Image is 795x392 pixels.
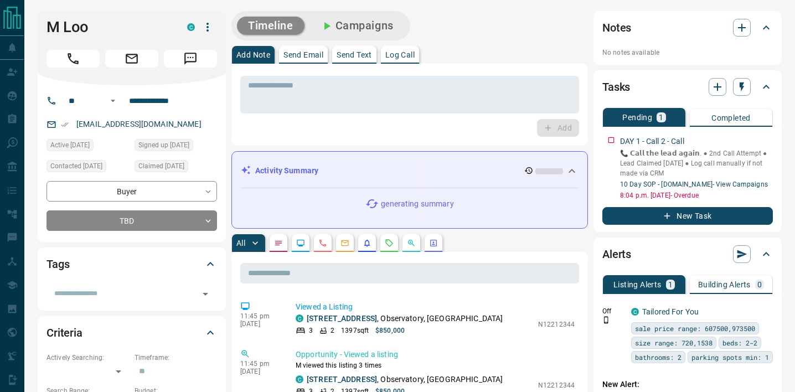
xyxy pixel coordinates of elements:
span: beds: 2-2 [722,337,757,348]
p: [DATE] [240,320,279,328]
span: sale price range: 607500,973500 [635,323,755,334]
span: Signed up [DATE] [138,140,189,151]
a: 10 Day SOP - [DOMAIN_NAME]- View Campaigns [620,180,768,188]
p: Off [602,306,624,316]
a: Tailored For You [642,307,699,316]
div: Activity Summary [241,161,579,181]
svg: Emails [340,239,349,247]
p: Building Alerts [698,281,751,288]
p: N12212344 [538,380,575,390]
div: Notes [602,14,773,41]
p: Activity Summary [255,165,318,177]
p: 📞 𝗖𝗮𝗹𝗹 𝘁𝗵𝗲 𝗹𝗲𝗮𝗱 𝗮𝗴𝗮𝗶𝗻. ● 2nd Call Attempt ● Lead Claimed [DATE] ‎● Log call manually if not made ... [620,148,773,178]
p: Opportunity - Viewed a listing [296,349,575,360]
h2: Alerts [602,245,631,263]
p: Log Call [385,51,415,59]
div: Mon Jul 07 2025 [135,160,217,176]
p: 3 [309,326,313,336]
div: condos.ca [296,375,303,383]
p: $850,000 [375,326,405,336]
p: New Alert: [602,379,773,390]
p: No notes available [602,48,773,58]
div: condos.ca [187,23,195,31]
button: Campaigns [309,17,405,35]
button: Timeline [237,17,304,35]
svg: Agent Actions [429,239,438,247]
span: Email [105,50,158,68]
svg: Requests [385,239,394,247]
a: [STREET_ADDRESS] [307,375,377,384]
p: Add Note [236,51,270,59]
p: Viewed a Listing [296,301,575,313]
p: [DATE] [240,368,279,375]
svg: Listing Alerts [363,239,371,247]
div: Buyer [47,181,217,202]
div: Tue Jul 29 2025 [47,139,129,154]
p: M viewed this listing 3 times [296,360,575,370]
p: Timeframe: [135,353,217,363]
p: DAY 1 - Call 2 - Call [620,136,684,147]
span: Call [47,50,100,68]
p: 1397 sqft [341,326,369,336]
p: , Observatory, [GEOGRAPHIC_DATA] [307,374,503,385]
div: Tasks [602,74,773,100]
svg: Calls [318,239,327,247]
svg: Opportunities [407,239,416,247]
span: parking spots min: 1 [691,352,769,363]
p: All [236,239,245,247]
div: Mon Jul 07 2025 [47,160,129,176]
p: 2 [331,326,334,336]
div: Alerts [602,241,773,267]
span: bathrooms: 2 [635,352,682,363]
p: Actively Searching: [47,353,129,363]
h2: Notes [602,19,631,37]
svg: Lead Browsing Activity [296,239,305,247]
a: [EMAIL_ADDRESS][DOMAIN_NAME] [76,120,202,128]
p: 11:45 pm [240,360,279,368]
button: Open [106,94,120,107]
h2: Tasks [602,78,630,96]
p: Send Email [283,51,323,59]
span: Message [164,50,217,68]
h1: M Loo [47,18,171,36]
div: Tags [47,251,217,277]
p: 1 [668,281,673,288]
div: Criteria [47,319,217,346]
p: , Observatory, [GEOGRAPHIC_DATA] [307,313,503,324]
p: Send Text [337,51,372,59]
p: N12212344 [538,319,575,329]
a: [STREET_ADDRESS] [307,314,377,323]
p: 11:45 pm [240,312,279,320]
span: size range: 720,1538 [635,337,713,348]
p: 8:04 p.m. [DATE] - Overdue [620,190,773,200]
div: Mon Jul 07 2025 [135,139,217,154]
p: Completed [711,114,751,122]
h2: Tags [47,255,69,273]
button: Open [198,286,213,302]
span: Active [DATE] [50,140,90,151]
svg: Push Notification Only [602,316,610,324]
p: Listing Alerts [613,281,662,288]
p: 1 [659,114,663,121]
h2: Criteria [47,324,82,342]
span: Claimed [DATE] [138,161,184,172]
div: condos.ca [296,314,303,322]
span: Contacted [DATE] [50,161,102,172]
svg: Notes [274,239,283,247]
button: New Task [602,207,773,225]
div: TBD [47,210,217,231]
div: condos.ca [631,308,639,316]
p: Pending [622,114,652,121]
p: 0 [757,281,762,288]
svg: Email Verified [61,121,69,128]
p: generating summary [381,198,453,210]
